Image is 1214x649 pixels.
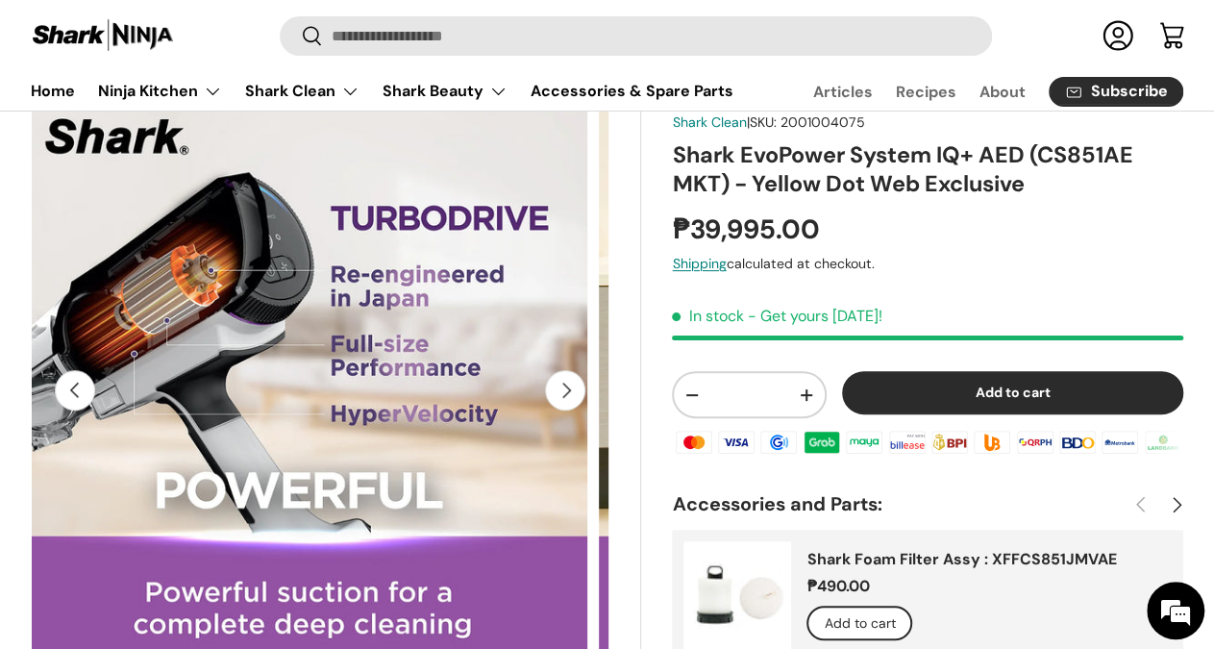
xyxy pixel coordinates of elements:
[672,306,743,326] span: In stock
[885,428,928,457] img: billease
[672,491,1124,518] h2: Accessories and Parts:
[100,108,323,133] div: Chat with us now
[749,113,776,131] span: SKU:
[672,113,746,131] a: Shark Clean
[757,428,800,457] img: gcash
[1091,85,1168,100] span: Subscribe
[806,549,1116,569] a: Shark Foam Filter Assy : XFFCS851JMVAE
[1049,77,1183,107] a: Subscribe
[801,428,843,457] img: grabpay
[371,72,519,111] summary: Shark Beauty
[896,73,956,111] a: Recipes
[672,254,1183,274] div: calculated at checkout.
[767,72,1183,111] nav: Secondary
[672,428,714,457] img: master
[10,439,366,507] textarea: Type your message and hit 'Enter'
[31,17,175,55] img: Shark Ninja Philippines
[813,73,873,111] a: Articles
[672,140,1183,199] h1: Shark EvoPower System IQ+ AED (CS851AE MKT) - Yellow Dot Web Exclusive
[747,306,881,326] p: - Get yours [DATE]!
[1099,428,1141,457] img: metrobank
[780,113,864,131] span: 2001004075
[31,72,75,110] a: Home
[971,428,1013,457] img: ubp
[1013,428,1055,457] img: qrph
[87,72,234,111] summary: Ninja Kitchen
[111,199,265,393] span: We're online!
[1056,428,1099,457] img: bdo
[746,113,864,131] span: |
[979,73,1026,111] a: About
[843,428,885,457] img: maya
[531,72,733,110] a: Accessories & Spare Parts
[31,72,733,111] nav: Primary
[315,10,361,56] div: Minimize live chat window
[806,606,912,641] button: Add to cart
[1142,428,1184,457] img: landbank
[672,212,824,247] strong: ₱39,995.00
[715,428,757,457] img: visa
[672,255,726,272] a: Shipping
[929,428,971,457] img: bpi
[234,72,371,111] summary: Shark Clean
[842,371,1184,414] button: Add to cart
